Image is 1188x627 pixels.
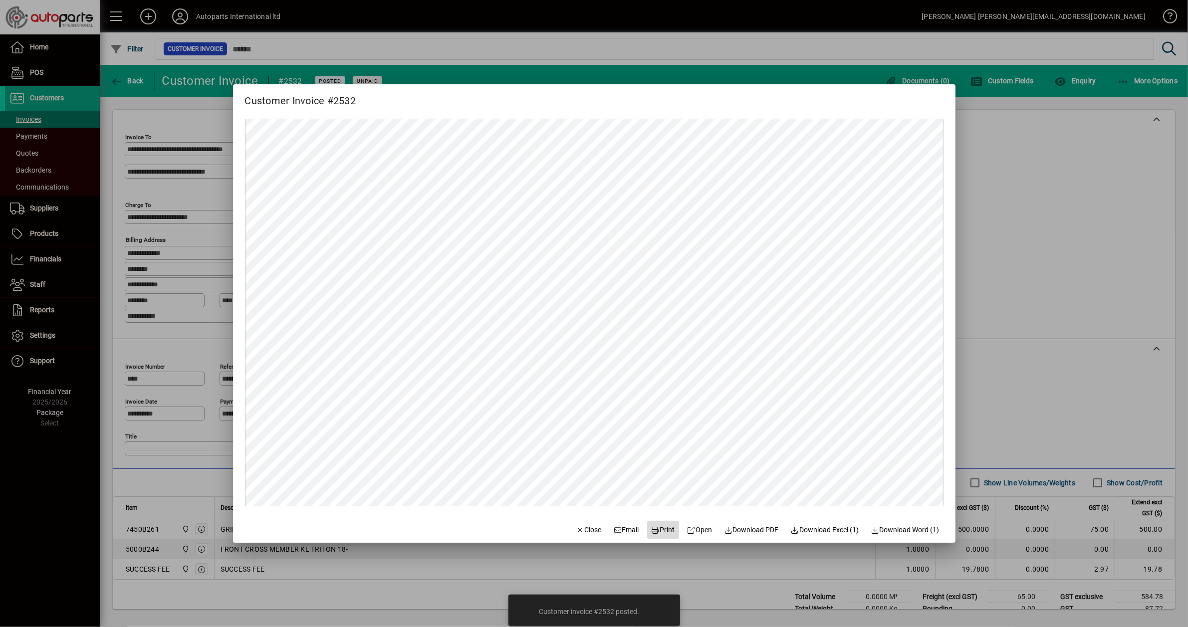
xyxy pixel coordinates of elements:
span: Download Word (1) [871,525,940,535]
span: Open [687,525,713,535]
a: Open [683,521,716,539]
a: Download PDF [720,521,783,539]
span: Download PDF [724,525,779,535]
span: Email [613,525,639,535]
span: Print [651,525,675,535]
button: Email [609,521,643,539]
button: Close [572,521,606,539]
span: Download Excel (1) [791,525,859,535]
button: Download Excel (1) [787,521,863,539]
h2: Customer Invoice #2532 [233,84,368,109]
button: Print [647,521,679,539]
span: Close [576,525,602,535]
button: Download Word (1) [867,521,944,539]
